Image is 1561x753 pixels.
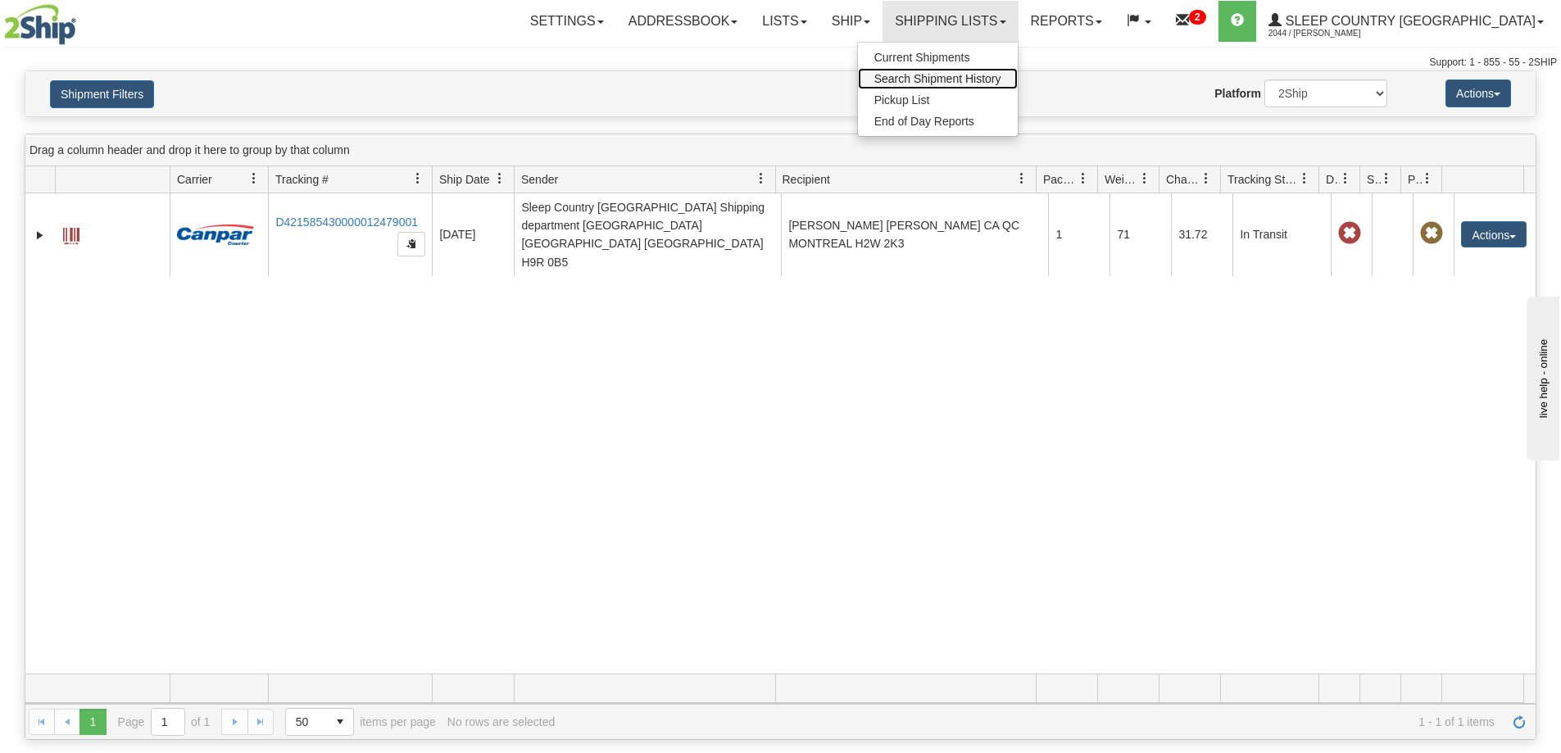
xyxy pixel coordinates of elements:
label: Platform [1214,85,1261,102]
a: Pickup List [858,89,1018,111]
a: Packages filter column settings [1069,165,1097,193]
a: Shipment Issues filter column settings [1373,165,1400,193]
a: Pickup Status filter column settings [1414,165,1441,193]
a: Ship [819,1,883,42]
a: Charge filter column settings [1192,165,1220,193]
img: 14 - Canpar [177,225,254,245]
a: Recipient filter column settings [1008,165,1036,193]
a: Settings [518,1,616,42]
a: D421585430000012479001 [275,215,418,229]
a: Delivery Status filter column settings [1332,165,1359,193]
span: 2044 / [PERSON_NAME] [1268,25,1391,42]
button: Shipment Filters [50,80,154,108]
td: [PERSON_NAME] [PERSON_NAME] CA QC MONTREAL H2W 2K3 [781,193,1048,276]
td: In Transit [1232,193,1331,276]
span: Page of 1 [118,708,211,736]
span: items per page [285,708,436,736]
span: Delivery Status [1326,171,1340,188]
td: 71 [1109,193,1171,276]
td: 31.72 [1171,193,1232,276]
span: Pickup Status [1408,171,1422,188]
a: Addressbook [616,1,751,42]
a: End of Day Reports [858,111,1018,132]
a: Current Shipments [858,47,1018,68]
span: Page 1 [79,709,106,735]
a: Expand [32,227,48,243]
span: Charge [1166,171,1200,188]
a: Tracking # filter column settings [404,165,432,193]
span: select [327,709,353,735]
td: [DATE] [432,193,514,276]
span: Search Shipment History [874,72,1001,85]
a: Refresh [1506,709,1532,735]
span: Packages [1043,171,1078,188]
td: Sleep Country [GEOGRAPHIC_DATA] Shipping department [GEOGRAPHIC_DATA] [GEOGRAPHIC_DATA] [GEOGRAPH... [514,193,781,276]
img: logo2044.jpg [4,4,76,45]
span: Carrier [177,171,212,188]
span: Tracking Status [1227,171,1299,188]
span: Pickup List [874,93,930,107]
button: Actions [1461,221,1527,247]
span: End of Day Reports [874,115,974,128]
td: 1 [1048,193,1109,276]
a: Tracking Status filter column settings [1291,165,1318,193]
span: Page sizes drop down [285,708,354,736]
a: Ship Date filter column settings [486,165,514,193]
a: Sleep Country [GEOGRAPHIC_DATA] 2044 / [PERSON_NAME] [1256,1,1556,42]
a: Sender filter column settings [747,165,775,193]
a: Carrier filter column settings [240,165,268,193]
span: Pickup Not Assigned [1420,222,1443,245]
span: Ship Date [439,171,489,188]
a: Lists [750,1,819,42]
a: Search Shipment History [858,68,1018,89]
span: Tracking # [275,171,329,188]
span: Sleep Country [GEOGRAPHIC_DATA] [1282,14,1536,28]
div: live help - online [12,14,152,26]
span: Late [1338,222,1361,245]
a: Label [63,220,79,247]
span: 50 [296,714,317,730]
div: No rows are selected [447,715,556,728]
button: Copy to clipboard [397,232,425,256]
a: Shipping lists [883,1,1018,42]
span: 1 - 1 of 1 items [566,715,1495,728]
span: Recipient [783,171,830,188]
a: 2 [1164,1,1218,42]
span: Weight [1105,171,1139,188]
span: Current Shipments [874,51,970,64]
iframe: chat widget [1523,293,1559,460]
div: Support: 1 - 855 - 55 - 2SHIP [4,56,1557,70]
a: Reports [1019,1,1114,42]
button: Actions [1445,79,1511,107]
div: grid grouping header [25,134,1536,166]
span: Shipment Issues [1367,171,1381,188]
a: Weight filter column settings [1131,165,1159,193]
sup: 2 [1189,10,1206,25]
span: Sender [521,171,558,188]
input: Page 1 [152,709,184,735]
